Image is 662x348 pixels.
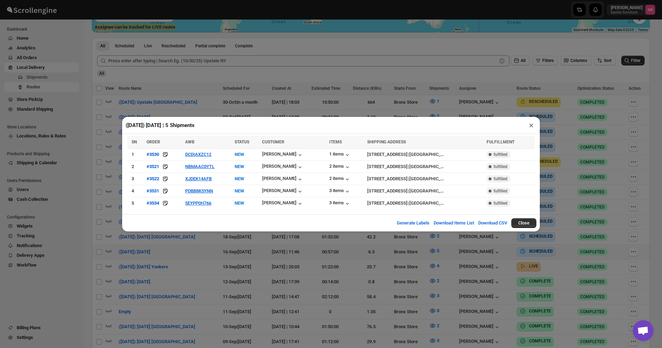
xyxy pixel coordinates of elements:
button: [PERSON_NAME] [262,200,304,207]
span: CUSTOMER [262,140,284,144]
button: PDBB8K5YNN [185,188,213,193]
td: 2 [127,160,144,173]
td: 3 [127,173,144,185]
button: 3 items [329,200,351,207]
span: NEW [235,152,244,157]
span: NEW [235,176,244,181]
div: [GEOGRAPHIC_DATA] [409,200,444,207]
button: #3534 [147,200,159,207]
span: fulfilled [494,176,507,182]
button: NBMAAC0YTL [185,164,214,169]
div: | [367,188,482,195]
div: | [367,151,482,158]
div: [STREET_ADDRESS] [367,151,408,158]
div: [STREET_ADDRESS] [367,188,408,195]
span: STATUS [235,140,249,144]
div: [STREET_ADDRESS] [367,200,408,207]
button: [PERSON_NAME] [262,176,304,183]
div: #3534 [147,200,159,206]
button: Download CSV [474,216,511,230]
button: 5EYPP0H766 [185,200,211,206]
div: | [367,175,482,182]
div: [GEOGRAPHIC_DATA] [409,163,444,170]
h2: ([DATE]) [DATE] | 5 Shipments [126,122,195,129]
div: [STREET_ADDRESS] [367,175,408,182]
div: [STREET_ADDRESS] [367,163,408,170]
button: 3 items [329,188,351,195]
button: [PERSON_NAME] [262,188,304,195]
td: 1 [127,148,144,160]
span: fulfilled [494,164,507,169]
span: fulfilled [494,200,507,206]
button: Generate Labels [393,216,434,230]
span: NEW [235,164,244,169]
span: ORDER [147,140,160,144]
button: Close [511,218,536,228]
button: 1 items [329,151,351,158]
div: | [367,200,482,207]
div: [GEOGRAPHIC_DATA] [409,151,444,158]
button: × [526,120,536,130]
button: 2 items [329,164,351,171]
span: SHIPPING ADDRESS [367,140,406,144]
div: #3530 [147,152,159,157]
button: 2 items [329,176,351,183]
div: #3521 [147,164,159,169]
button: #3521 [147,163,159,170]
span: SN [132,140,137,144]
div: #3531 [147,188,159,193]
span: AWB [185,140,195,144]
div: #3522 [147,176,159,181]
button: [PERSON_NAME] [262,151,304,158]
button: #3531 [147,188,159,195]
span: fulfilled [494,152,507,157]
span: ITEMS [329,140,342,144]
td: 4 [127,185,144,197]
div: Open chat [633,320,654,341]
div: [GEOGRAPHIC_DATA] [409,188,444,195]
button: #3530 [147,151,159,158]
button: DCDIAXZC12 [185,152,211,157]
button: XJDEK14AFB [185,176,212,181]
span: NEW [235,188,244,193]
span: fulfilled [494,188,507,194]
span: FULFILLMENT [487,140,514,144]
button: #3522 [147,175,159,182]
span: NEW [235,200,244,206]
div: | [367,163,482,170]
td: 5 [127,197,144,209]
button: Download Items List [429,216,478,230]
button: [PERSON_NAME] [262,164,304,171]
div: [GEOGRAPHIC_DATA] [409,175,444,182]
